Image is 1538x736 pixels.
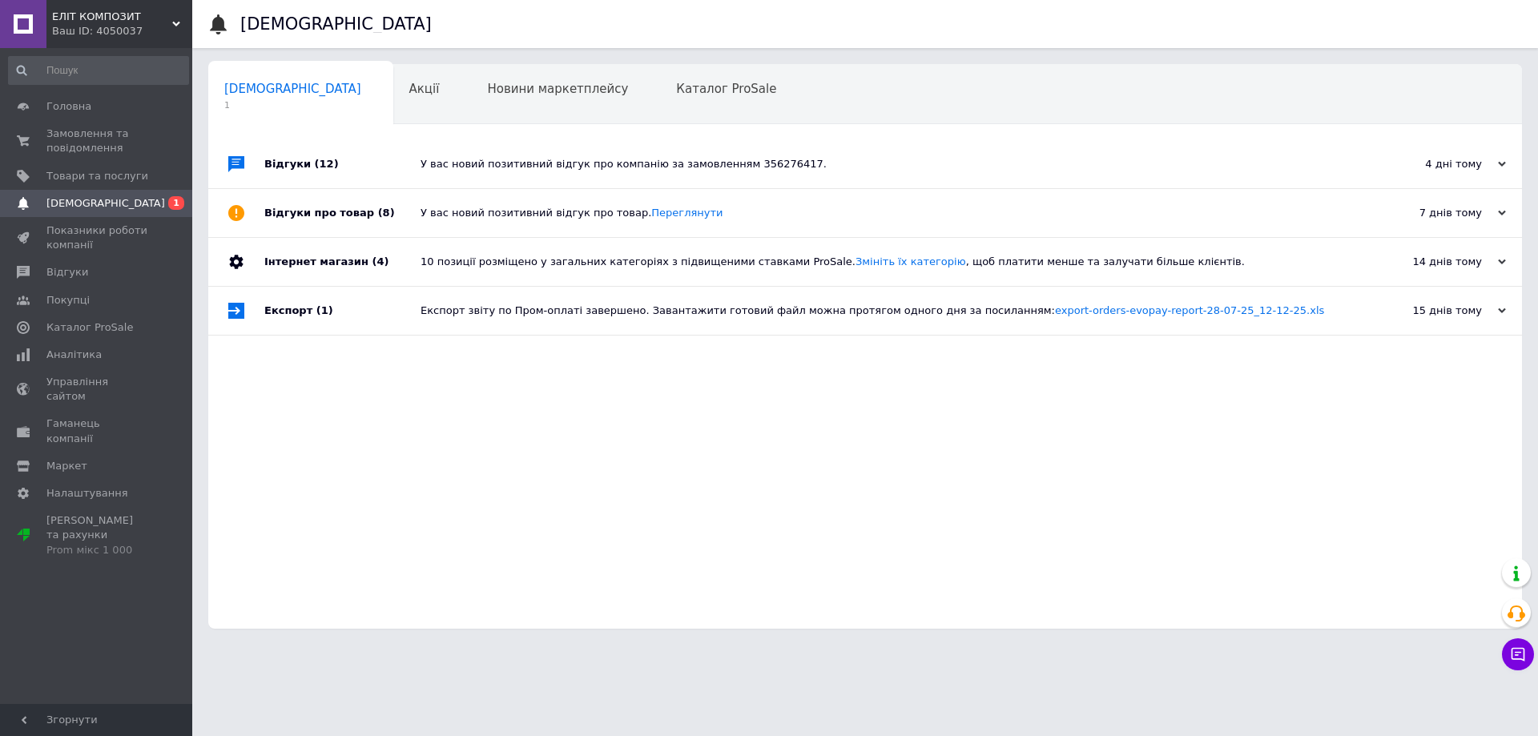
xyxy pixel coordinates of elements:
[264,238,421,286] div: Інтернет магазин
[46,293,90,308] span: Покупці
[315,158,339,170] span: (12)
[316,304,333,316] span: (1)
[46,486,128,501] span: Налаштування
[676,82,776,96] span: Каталог ProSale
[52,24,192,38] div: Ваш ID: 4050037
[46,196,165,211] span: [DEMOGRAPHIC_DATA]
[421,304,1346,318] div: Експорт звіту по Пром-оплаті завершено. Завантажити готовий файл можна протягом одного дня за пос...
[1346,255,1506,269] div: 14 днів тому
[372,255,389,267] span: (4)
[46,375,148,404] span: Управління сайтом
[46,223,148,252] span: Показники роботи компанії
[264,189,421,237] div: Відгуки про товар
[1055,304,1324,316] a: export-orders-evopay-report-28-07-25_12-12-25.xls
[1346,304,1506,318] div: 15 днів тому
[46,265,88,280] span: Відгуки
[1346,157,1506,171] div: 4 дні тому
[240,14,432,34] h1: [DEMOGRAPHIC_DATA]
[224,82,361,96] span: [DEMOGRAPHIC_DATA]
[46,348,102,362] span: Аналітика
[46,416,148,445] span: Гаманець компанії
[46,543,148,557] div: Prom мікс 1 000
[487,82,628,96] span: Новини маркетплейсу
[46,127,148,155] span: Замовлення та повідомлення
[651,207,723,219] a: Переглянути
[421,255,1346,269] div: 10 позиції розміщено у загальних категоріях з підвищеними ставками ProSale. , щоб платити менше т...
[409,82,440,96] span: Акції
[264,140,421,188] div: Відгуки
[46,169,148,183] span: Товари та послуги
[8,56,189,85] input: Пошук
[224,99,361,111] span: 1
[46,513,148,557] span: [PERSON_NAME] та рахунки
[856,255,966,267] a: Змініть їх категорію
[46,459,87,473] span: Маркет
[1346,206,1506,220] div: 7 днів тому
[421,157,1346,171] div: У вас новий позитивний відгук про компанію за замовленням 356276417.
[378,207,395,219] span: (8)
[46,99,91,114] span: Головна
[1502,638,1534,670] button: Чат з покупцем
[421,206,1346,220] div: У вас новий позитивний відгук про товар.
[52,10,172,24] span: ЕЛІТ КОМПОЗИТ
[46,320,133,335] span: Каталог ProSale
[168,196,184,210] span: 1
[264,287,421,335] div: Експорт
